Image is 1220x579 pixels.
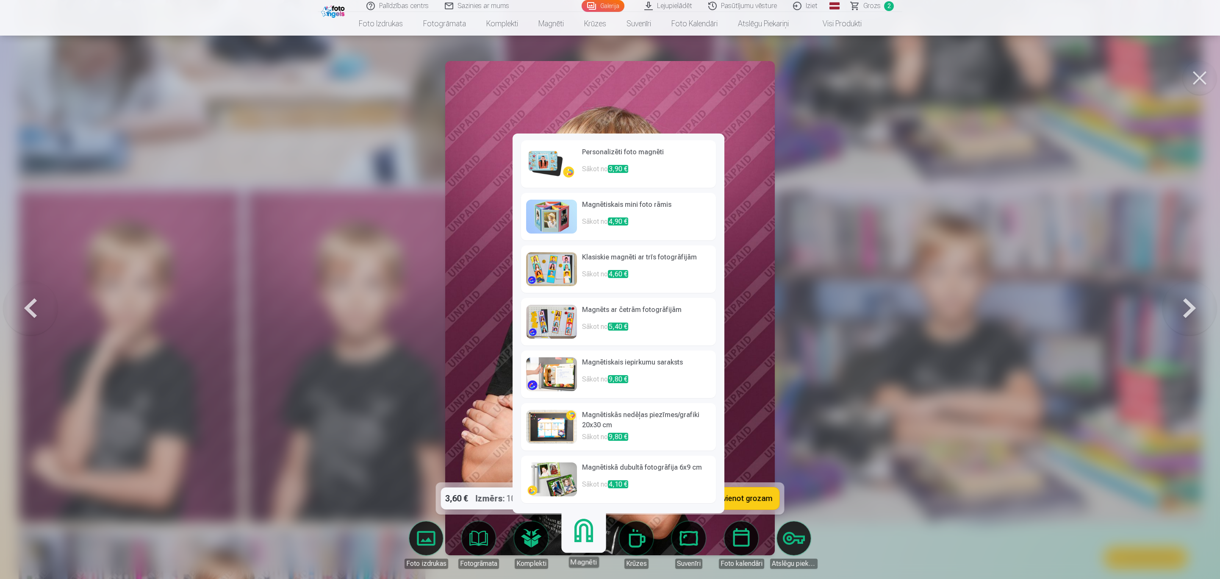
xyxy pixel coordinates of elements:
h6: Magnētiskās nedēļas piezīmes/grafiki 20x30 cm [582,410,711,432]
span: 3,90 € [608,165,628,173]
a: Atslēgu piekariņi [770,521,818,569]
a: Fotogrāmata [413,12,476,36]
a: Magnēts ar četrām fotogrāfijāmSākot no5,40 € [521,298,716,345]
h6: Magnēts ar četrām fotogrāfijām [582,305,711,322]
a: Krūzes [613,521,660,569]
div: Foto kalendāri [719,559,764,569]
a: Foto izdrukas [349,12,413,36]
p: Sākot no [582,479,711,496]
span: 4,90 € [608,217,628,225]
a: Krūzes [574,12,616,36]
div: Suvenīri [675,559,702,569]
a: Magnētiskais mini foto rāmisSākot no4,90 € [521,193,716,240]
a: Magnētiskais iepirkumu sarakstsSākot no9,80 € [521,351,716,398]
h6: Klasiskie magnēti ar trīs fotogrāfijām [582,252,711,269]
h6: Personalizēti foto magnēti [582,147,711,164]
div: Krūzes [624,559,649,569]
a: Personalizēti foto magnētiSākot no3,90 € [521,140,716,188]
div: Atslēgu piekariņi [770,559,818,569]
span: Pievienot grozam [713,495,773,502]
a: Suvenīri [616,12,661,36]
span: 9,80 € [608,433,628,441]
a: Komplekti [476,12,528,36]
h6: Magnētiskais iepirkumu saraksts [582,357,711,374]
a: Atslēgu piekariņi [728,12,799,36]
a: Foto kalendāri [718,521,765,569]
button: Pievienot grozam [689,487,779,509]
a: Komplekti [507,521,555,569]
a: Magnētiskās nedēļas piezīmes/grafiki 20x30 cmSākot no9,80 € [521,403,716,451]
a: Foto izdrukas [402,521,450,569]
a: Foto kalendāri [661,12,728,36]
h6: Magnētiskais mini foto rāmis [582,200,711,217]
h6: Magnētiskā dubultā fotogrāfija 6x9 cm [582,462,711,479]
div: 10x15cm [476,487,541,509]
span: 2 [884,1,894,11]
p: Sākot no [582,374,711,391]
p: Sākot no [582,432,711,444]
div: Magnēti [568,557,599,568]
div: 3,60 € [441,487,472,509]
span: Grozs [863,1,881,11]
p: Sākot no [582,322,711,339]
a: Suvenīri [665,521,713,569]
div: Fotogrāmata [458,559,499,569]
div: Foto izdrukas [405,559,448,569]
span: 4,60 € [608,270,628,278]
a: Klasiskie magnēti ar trīs fotogrāfijāmSākot no4,60 € [521,245,716,293]
a: Magnēti [557,515,610,568]
p: Sākot no [582,217,711,234]
strong: Izmērs : [476,493,505,504]
p: Sākot no [582,269,711,286]
a: Magnētiskā dubultā fotogrāfija 6x9 cmSākot no4,10 € [521,456,716,503]
p: Sākot no [582,164,711,181]
span: 5,40 € [608,323,628,331]
a: Visi produkti [799,12,872,36]
span: 4,10 € [608,480,628,488]
div: Komplekti [515,559,548,569]
a: Magnēti [528,12,574,36]
a: Fotogrāmata [455,521,502,569]
img: /fa1 [321,3,347,18]
span: 9,80 € [608,375,628,383]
